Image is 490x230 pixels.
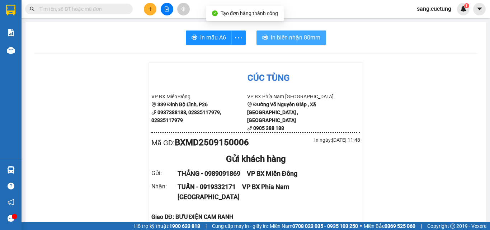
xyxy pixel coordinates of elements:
[256,136,360,144] div: In ngày: [DATE] 11:48
[4,30,50,38] li: VP BX Miền Đông
[8,215,14,222] span: message
[200,33,226,42] span: In mẫu A6
[270,222,358,230] span: Miền Nam
[148,6,153,11] span: plus
[7,166,15,174] img: warehouse-icon
[411,4,457,13] span: sang.cuctung
[30,6,35,11] span: search
[262,34,268,41] span: printer
[192,34,197,41] span: printer
[50,30,95,54] li: VP BX Phía Nam [GEOGRAPHIC_DATA]
[178,169,352,179] div: THẮNG - 0989091869 VP BX Miền Đông
[4,40,9,45] span: environment
[385,223,415,229] strong: 0369 525 060
[186,30,232,45] button: printerIn mẫu A6
[232,33,245,42] span: more
[6,5,15,15] img: logo-vxr
[4,4,104,17] li: Cúc Tùng
[7,47,15,54] img: warehouse-icon
[212,10,218,16] span: check-circle
[256,30,326,45] button: printerIn biên nhận 80mm
[151,139,175,147] span: Mã GD :
[248,71,289,85] div: Cúc Tùng
[473,3,486,15] button: caret-down
[465,3,468,8] span: 1
[253,125,284,131] b: 0905 388 188
[364,222,415,230] span: Miền Bắc
[7,29,15,36] img: solution-icon
[169,223,200,229] strong: 1900 633 818
[161,3,173,15] button: file-add
[164,6,169,11] span: file-add
[39,5,124,13] input: Tìm tên, số ĐT hoặc mã đơn
[8,199,14,206] span: notification
[212,222,268,230] span: Cung cấp máy in - giấy in:
[450,224,455,229] span: copyright
[134,222,200,230] span: Hỗ trợ kỹ thuật:
[292,223,358,229] strong: 0708 023 035 - 0935 103 250
[151,212,360,221] div: Giao DĐ: BƯU ĐIỆN CAM RANH
[151,152,360,166] div: Gửi khách hàng
[144,3,156,15] button: plus
[421,222,422,230] span: |
[206,222,207,230] span: |
[247,102,316,123] b: Đường Võ Nguyên Giáp , Xã [GEOGRAPHIC_DATA] , [GEOGRAPHIC_DATA]
[476,6,483,12] span: caret-down
[151,102,156,107] span: environment
[157,102,208,107] b: 339 Đinh Bộ Lĩnh, P26
[151,182,178,191] div: Nhận :
[271,33,320,42] span: In biên nhận 80mm
[177,3,190,15] button: aim
[4,39,38,53] b: 339 Đinh Bộ Lĩnh, P26
[247,126,252,131] span: phone
[151,93,247,100] li: VP BX Miền Đông
[151,110,156,115] span: phone
[460,6,467,12] img: icon-new-feature
[360,225,362,227] span: ⚪️
[175,137,249,147] b: BXMD2509150006
[247,102,252,107] span: environment
[8,183,14,189] span: question-circle
[231,30,246,45] button: more
[247,93,343,100] li: VP BX Phía Nam [GEOGRAPHIC_DATA]
[151,169,178,178] div: Gửi :
[181,6,186,11] span: aim
[178,182,352,202] div: TUẤN - 0919332171 VP BX Phía Nam [GEOGRAPHIC_DATA]
[151,66,176,91] img: logo.jpg
[464,3,469,8] sup: 1
[151,109,221,123] b: 0937388188, 02835117979, 02835117979
[221,10,278,16] span: Tạo đơn hàng thành công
